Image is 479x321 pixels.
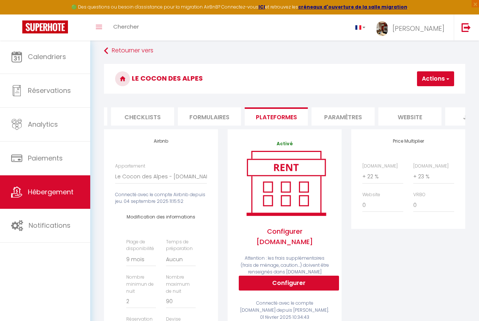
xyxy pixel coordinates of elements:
span: Configurer [DOMAIN_NAME] [239,219,330,255]
button: Ouvrir le widget de chat LiveChat [6,3,28,25]
h3: Le cocon des Alpes [104,64,465,94]
a: Retourner vers [104,44,465,58]
button: Configurer [239,276,339,291]
div: Connecté avec le compte Airbnb depuis jeu. 04 septembre 2025 11:15:52 [115,191,207,205]
a: créneaux d'ouverture de la salle migration [298,4,407,10]
label: Appartement [115,163,145,170]
span: Hébergement [28,187,74,197]
span: Analytics [28,120,58,129]
a: ... [PERSON_NAME] [371,14,454,40]
img: ... [377,21,388,36]
span: [PERSON_NAME] [392,24,444,33]
img: Super Booking [22,20,68,33]
img: rent.png [239,147,333,219]
span: Chercher [113,23,139,30]
label: Website [362,191,380,198]
p: Activé [239,140,330,147]
div: Connecté avec le compte [DOMAIN_NAME] depuis [PERSON_NAME]. 01 février 2025 10:34:43 [239,300,330,321]
label: VRBO [413,191,426,198]
li: Plateformes [245,107,308,126]
a: Chercher [108,14,144,40]
label: Nombre maximum de nuit [166,274,196,295]
span: Notifications [29,221,71,230]
span: Réservations [28,86,71,95]
label: [DOMAIN_NAME] [362,163,398,170]
label: Temps de préparation [166,239,196,253]
li: Paramètres [312,107,375,126]
button: Actions [417,71,454,86]
label: Nombre minimun de nuit [126,274,156,295]
h4: Price Multiplier [362,139,454,144]
span: Calendriers [28,52,66,61]
a: ICI [258,4,265,10]
label: [DOMAIN_NAME] [413,163,449,170]
li: Checklists [111,107,174,126]
span: Attention : les frais supplémentaires (frais de ménage, caution...) doivent être renseignés dans ... [241,255,329,275]
li: Formulaires [178,107,241,126]
span: Paiements [28,153,63,163]
h4: Airbnb [115,139,207,144]
h4: Modification des informations [126,214,196,220]
li: website [378,107,441,126]
img: logout [462,23,471,32]
label: Plage de disponibilité [126,239,156,253]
